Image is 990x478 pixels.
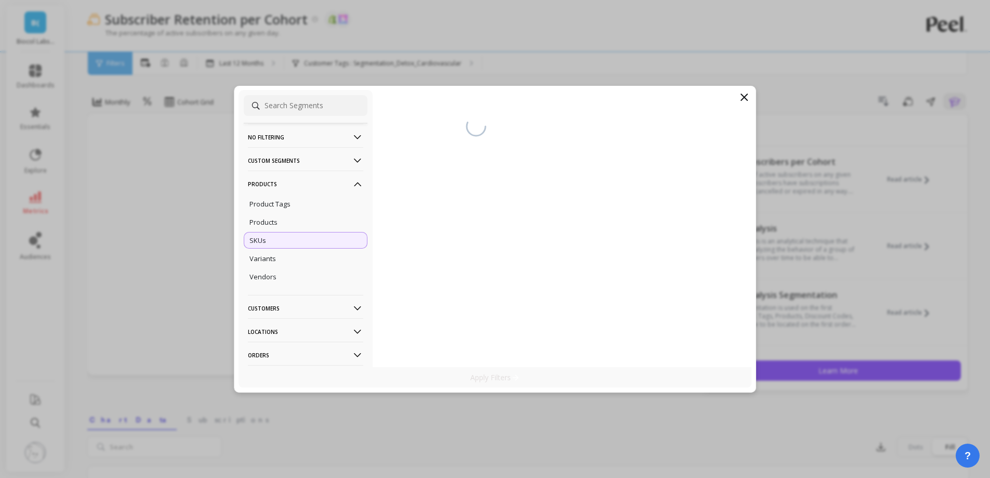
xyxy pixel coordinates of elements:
p: Locations [248,318,363,345]
p: Variants [249,254,276,263]
p: Custom Segments [248,147,363,174]
span: ? [965,448,971,463]
p: Products [249,217,278,227]
p: Vendors [249,272,276,281]
button: ? [956,444,980,468]
p: Customers [248,295,363,321]
p: Products [248,171,363,197]
p: Orders [248,342,363,368]
input: Search Segments [244,95,367,116]
p: Subscriptions [248,365,363,392]
p: Apply Filters [470,372,520,382]
p: Product Tags [249,199,291,209]
p: No filtering [248,124,363,150]
p: SKUs [249,236,266,245]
